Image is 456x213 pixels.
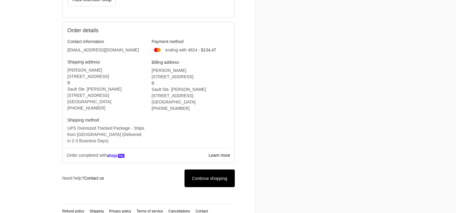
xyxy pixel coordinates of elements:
[192,176,227,181] span: Continue shopping
[208,152,231,159] a: Learn more about Shop Pay
[184,169,234,187] a: Continue shopping
[68,27,149,34] h2: Order details
[68,39,146,44] h3: Contact information
[84,176,104,181] a: Contact us
[152,60,230,65] h3: Billing address
[68,59,146,65] h3: Shipping address
[152,39,230,44] h3: Payment method
[68,125,146,144] p: UPS Oversized Tracked Package - Ships from [GEOGRAPHIC_DATA] (Delivered in 2-3 Business Days)
[165,48,197,52] span: ending with 4824
[68,117,146,123] h3: Shipping method
[68,67,146,111] address: [PERSON_NAME] [STREET_ADDRESS] B Sault Ste. [PERSON_NAME][STREET_ADDRESS] [GEOGRAPHIC_DATA] ‎[PHO...
[68,48,139,52] bdo: [EMAIL_ADDRESS][DOMAIN_NAME]
[62,175,104,181] p: Need help?
[152,67,230,112] address: [PERSON_NAME] [STREET_ADDRESS] B Sault Ste. [PERSON_NAME][STREET_ADDRESS] [GEOGRAPHIC_DATA] ‎[PHO...
[66,152,208,159] p: Order completed with
[198,48,216,52] span: - $134.47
